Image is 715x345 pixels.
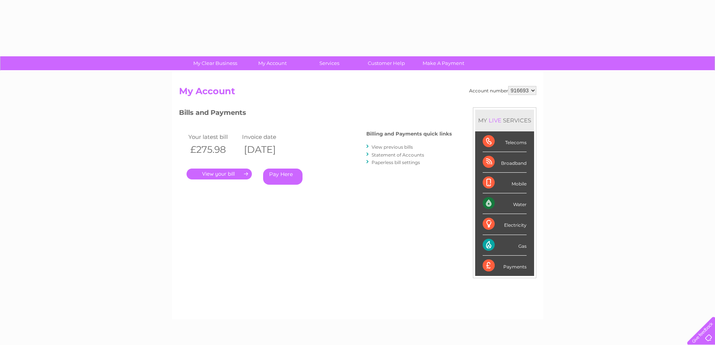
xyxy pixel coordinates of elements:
div: Gas [483,235,527,256]
a: View previous bills [372,144,413,150]
a: Customer Help [355,56,417,70]
div: Account number [469,86,536,95]
a: Statement of Accounts [372,152,424,158]
div: Broadband [483,152,527,173]
a: . [187,169,252,179]
div: Electricity [483,214,527,235]
h2: My Account [179,86,536,100]
a: Services [298,56,360,70]
th: [DATE] [240,142,294,157]
a: My Clear Business [184,56,246,70]
td: Your latest bill [187,132,241,142]
div: LIVE [487,117,503,124]
a: My Account [241,56,303,70]
div: MY SERVICES [475,110,534,131]
div: Water [483,193,527,214]
a: Pay Here [263,169,303,185]
h3: Bills and Payments [179,107,452,121]
a: Paperless bill settings [372,160,420,165]
div: Payments [483,256,527,276]
div: Mobile [483,173,527,193]
td: Invoice date [240,132,294,142]
th: £275.98 [187,142,241,157]
a: Make A Payment [412,56,474,70]
div: Telecoms [483,131,527,152]
h4: Billing and Payments quick links [366,131,452,137]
